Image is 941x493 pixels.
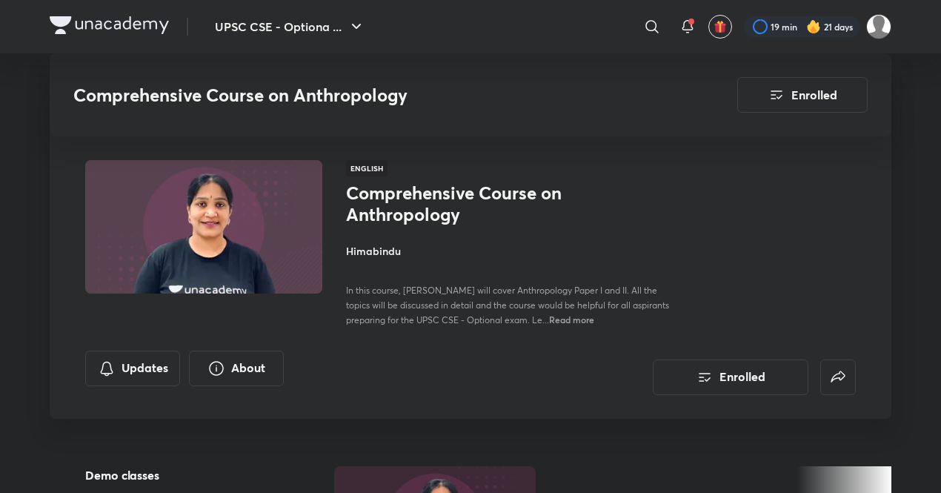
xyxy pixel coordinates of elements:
[85,466,287,484] h5: Demo classes
[549,314,594,325] span: Read more
[50,16,169,38] a: Company Logo
[346,285,669,325] span: In this course, [PERSON_NAME] will cover Anthropology Paper I and II. All the topics will be disc...
[50,16,169,34] img: Company Logo
[85,351,180,386] button: Updates
[83,159,325,295] img: Thumbnail
[206,12,374,42] button: UPSC CSE - Optiona ...
[189,351,284,386] button: About
[806,19,821,34] img: streak
[346,182,588,225] h1: Comprehensive Course on Anthropology
[346,243,678,259] h4: Himabindu
[653,360,808,395] button: Enrolled
[714,20,727,33] img: avatar
[737,77,868,113] button: Enrolled
[866,14,891,39] img: kuldeep Ahir
[346,160,388,176] span: English
[73,85,654,106] h3: Comprehensive Course on Anthropology
[708,15,732,39] button: avatar
[820,360,856,395] button: false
